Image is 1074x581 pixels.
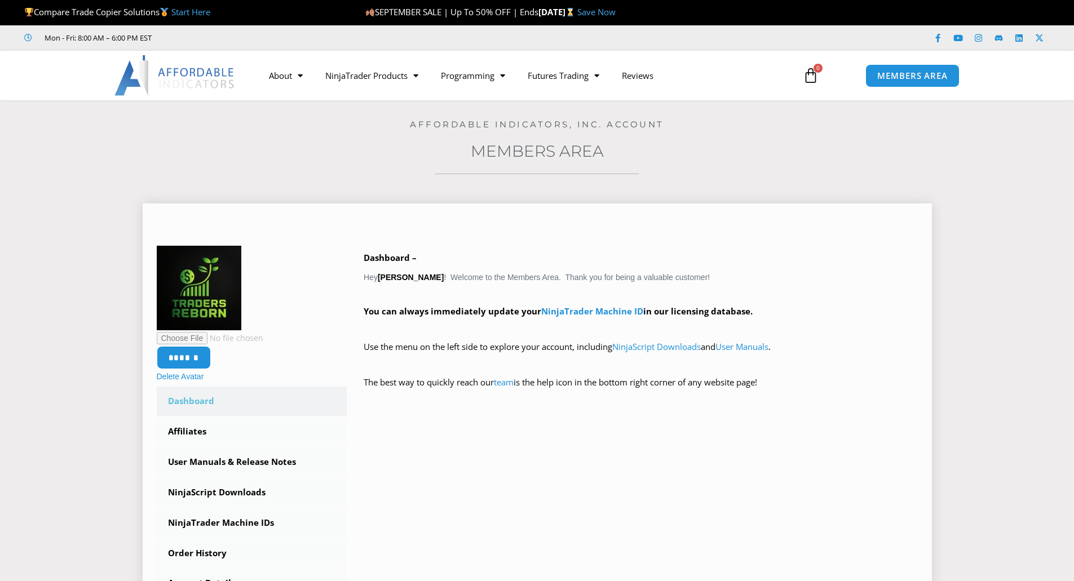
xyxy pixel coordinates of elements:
nav: Menu [258,63,790,88]
img: 🍂 [366,8,374,16]
a: About [258,63,314,88]
img: IMG_20230509_230143_219-150x150.jpg [157,246,241,330]
a: Reviews [611,63,665,88]
img: ⌛ [566,8,574,16]
a: Save Now [577,6,616,17]
span: Mon - Fri: 8:00 AM – 6:00 PM EST [42,31,152,45]
a: Futures Trading [516,63,611,88]
img: 🥇 [160,8,169,16]
a: NinjaTrader Products [314,63,430,88]
iframe: Customer reviews powered by Trustpilot [167,32,337,43]
img: 🏆 [25,8,33,16]
a: Dashboard [157,387,347,416]
a: Delete Avatar [157,372,204,381]
a: User Manuals & Release Notes [157,447,347,477]
span: SEPTEMBER SALE | Up To 50% OFF | Ends [365,6,538,17]
a: 0 [786,59,836,92]
p: Use the menu on the left side to explore your account, including and . [364,339,918,371]
div: Hey ! Welcome to the Members Area. Thank you for being a valuable customer! [364,250,918,406]
a: NinjaTrader Machine ID [541,305,643,317]
a: Members Area [471,141,604,161]
span: 0 [814,64,823,73]
img: LogoAI | Affordable Indicators – NinjaTrader [114,55,236,96]
strong: [DATE] [538,6,577,17]
span: Compare Trade Copier Solutions [24,6,210,17]
a: MEMBERS AREA [865,64,960,87]
a: Affordable Indicators, Inc. Account [410,119,664,130]
a: Start Here [171,6,210,17]
b: Dashboard – [364,252,417,263]
strong: [PERSON_NAME] [378,273,444,282]
a: NinjaTrader Machine IDs [157,508,347,538]
a: team [494,376,514,388]
span: MEMBERS AREA [877,72,948,80]
a: NinjaScript Downloads [157,478,347,507]
a: Programming [430,63,516,88]
p: The best way to quickly reach our is the help icon in the bottom right corner of any website page! [364,375,918,406]
a: User Manuals [715,341,768,352]
a: Affiliates [157,417,347,446]
a: Order History [157,539,347,568]
a: NinjaScript Downloads [612,341,701,352]
strong: You can always immediately update your in our licensing database. [364,305,753,317]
